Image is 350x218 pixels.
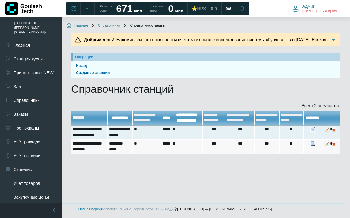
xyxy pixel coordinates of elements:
[75,54,338,60] div: Операции
[150,4,164,13] span: Расчетное время
[66,23,88,28] a: Главная
[302,9,341,14] span: Время не фиксируется
[82,37,328,55] span: Напоминаем, что срок оплаты счёта за июньское использование системы «Гуляш» — до [DATE]. Если вы ...
[197,6,206,11] span: NPS
[103,207,174,211] span: donatello RG-21-a, версия ветки: RG-21-a
[78,207,103,211] a: Полная версия
[6,203,344,215] footer: [TECHNICAL_ID] — [PERSON_NAME][STREET_ADDRESS]
[123,23,165,28] span: Справочник станций
[168,3,174,14] strong: 0
[175,8,183,13] span: мин
[71,103,340,109] div: Всего 2 результата.
[222,3,235,14] a: 0 ₽
[74,63,338,69] a: Назад
[302,3,316,9] span: Админ
[188,3,220,14] a: ⭐NPS 0,0
[74,70,338,76] a: Создание станции
[84,37,115,42] b: Добрый день!
[99,4,112,13] span: Обещаем гостю
[5,2,42,15] img: Логотип компании Goulash.tech
[75,37,81,43] img: Предупреждение
[116,3,132,14] strong: 671
[228,6,231,11] span: ₽
[91,23,120,28] a: Справочники
[192,6,206,11] div: ⭐
[95,3,187,14] a: Обещаем гостю 671 мин Расчетное время 0 мин
[289,2,345,15] button: Админ Время не фиксируется
[226,6,228,11] span: 0
[71,83,340,95] h1: Справочник станций
[331,37,337,43] img: Подробнее
[211,6,217,11] span: 0,0
[134,8,142,13] span: мин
